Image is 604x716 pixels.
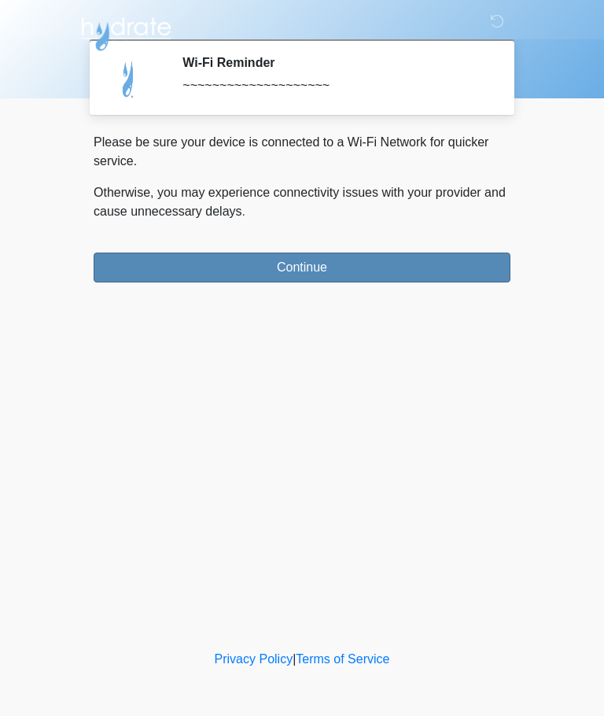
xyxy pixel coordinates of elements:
p: Please be sure your device is connected to a Wi-Fi Network for quicker service. [94,133,510,171]
a: Privacy Policy [215,652,293,666]
a: Terms of Service [296,652,389,666]
button: Continue [94,253,510,282]
span: . [242,205,245,218]
img: Agent Avatar [105,55,153,102]
div: ~~~~~~~~~~~~~~~~~~~~ [182,76,487,95]
p: Otherwise, you may experience connectivity issues with your provider and cause unnecessary delays [94,183,510,221]
img: Hydrate IV Bar - Arcadia Logo [78,12,174,52]
a: | [293,652,296,666]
